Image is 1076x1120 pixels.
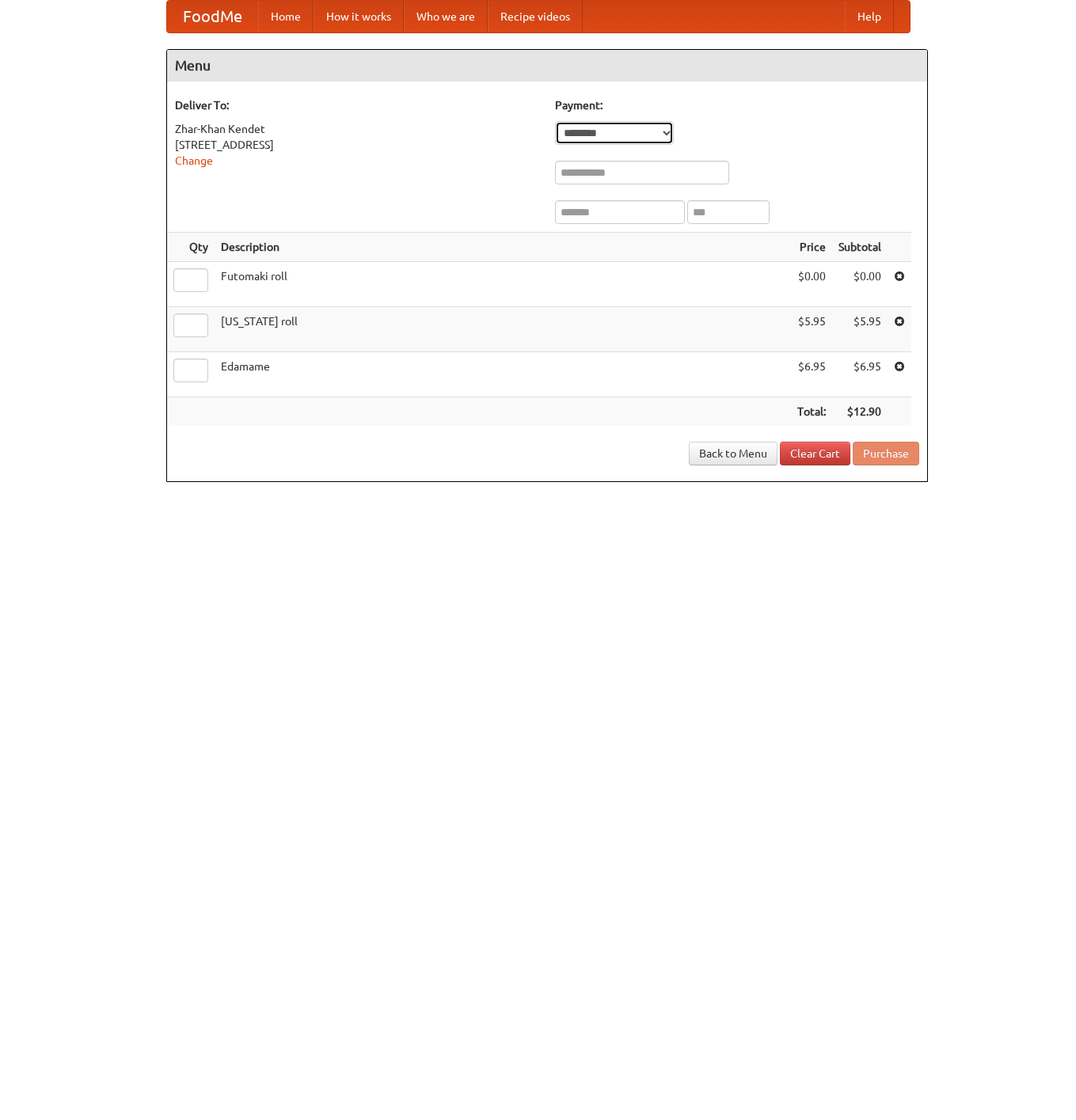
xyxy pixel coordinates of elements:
a: Clear Cart [780,442,850,465]
a: FoodMe [167,1,258,32]
th: Price [791,233,832,262]
td: $5.95 [791,307,832,352]
a: Recipe videos [488,1,583,32]
h4: Menu [167,50,927,82]
a: Back to Menu [689,442,778,465]
th: $12.90 [832,397,888,427]
td: $0.00 [791,262,832,307]
h5: Payment: [555,97,919,113]
td: [US_STATE] roll [215,307,791,352]
td: Edamame [215,352,791,397]
button: Purchase [853,442,919,465]
a: Help [845,1,894,32]
a: Who we are [404,1,488,32]
div: [STREET_ADDRESS] [175,137,539,153]
th: Total: [791,397,832,427]
th: Subtotal [832,233,888,262]
td: $6.95 [832,352,888,397]
h5: Deliver To: [175,97,539,113]
a: Change [175,154,213,167]
th: Description [215,233,791,262]
div: Zhar-Khan Kendet [175,121,539,137]
th: Qty [167,233,215,262]
a: How it works [314,1,404,32]
td: $0.00 [832,262,888,307]
td: Futomaki roll [215,262,791,307]
td: $6.95 [791,352,832,397]
a: Home [258,1,314,32]
td: $5.95 [832,307,888,352]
